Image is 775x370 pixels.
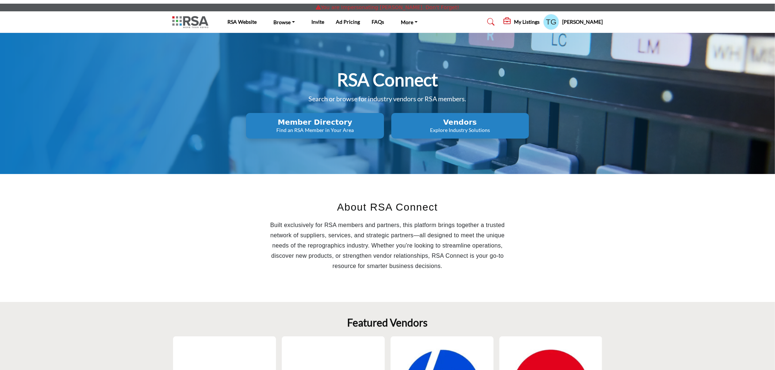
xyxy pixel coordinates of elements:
h5: My Listings [514,19,540,25]
a: Ad Pricing [336,19,360,25]
h1: RSA Connect [337,68,438,91]
a: Browse [268,17,300,27]
a: RSA Website [227,19,257,25]
p: Find an RSA Member in Your Area [248,127,381,134]
a: Invite [312,19,325,25]
h2: Featured Vendors [348,317,428,329]
h2: Member Directory [248,118,381,127]
button: Member Directory Find an RSA Member in Your Area [246,113,384,139]
h5: [PERSON_NAME] [562,18,603,26]
p: Explore Industry Solutions [394,127,527,134]
h2: Vendors [394,118,527,127]
span: Search or browse for industry vendors or RSA members. [309,95,467,103]
h2: About RSA Connect [262,200,513,215]
button: Vendors Explore Industry Solutions [391,113,529,139]
img: Site Logo [172,16,212,28]
div: My Listings [503,18,540,26]
a: More [396,17,423,27]
a: Search [480,16,500,28]
button: Show hide supplier dropdown [543,14,559,30]
a: FAQs [372,19,384,25]
p: Built exclusively for RSA members and partners, this platform brings together a trusted network o... [262,220,513,271]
